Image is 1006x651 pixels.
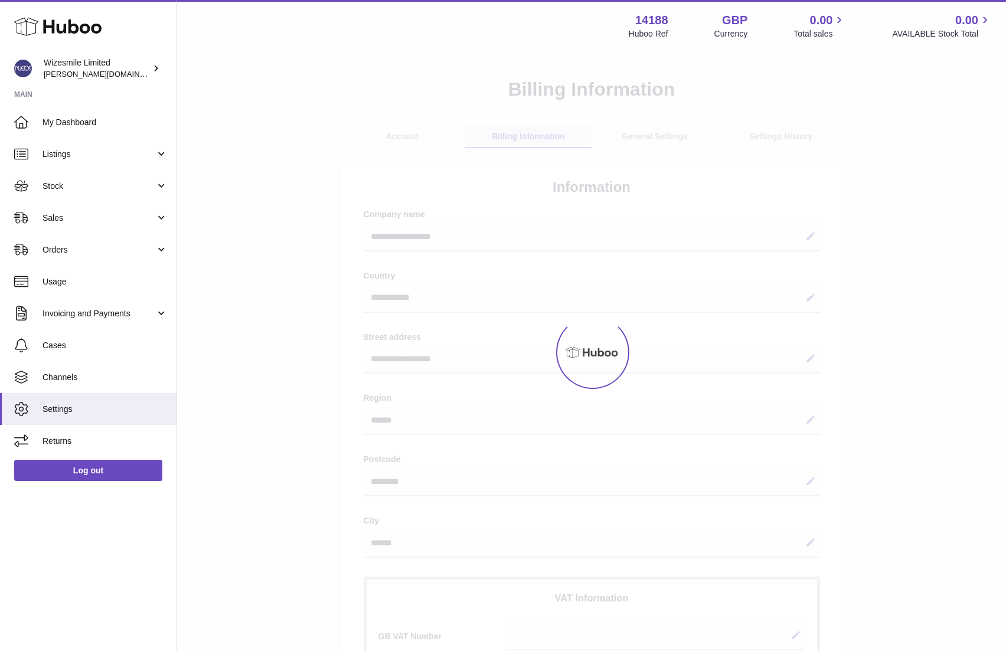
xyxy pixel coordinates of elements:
[955,12,978,28] span: 0.00
[14,460,162,481] a: Log out
[43,436,168,447] span: Returns
[14,60,32,77] img: adrian.land@nueos.com
[635,12,668,28] strong: 14188
[43,404,168,415] span: Settings
[44,57,150,80] div: Wizesmile Limited
[810,12,833,28] span: 0.00
[43,181,155,192] span: Stock
[43,212,155,224] span: Sales
[43,372,168,383] span: Channels
[629,28,668,40] div: Huboo Ref
[722,12,747,28] strong: GBP
[892,12,992,40] a: 0.00 AVAILABLE Stock Total
[714,28,748,40] div: Currency
[43,340,168,351] span: Cases
[793,12,846,40] a: 0.00 Total sales
[43,117,168,128] span: My Dashboard
[892,28,992,40] span: AVAILABLE Stock Total
[43,308,155,319] span: Invoicing and Payments
[43,276,168,287] span: Usage
[43,149,155,160] span: Listings
[793,28,846,40] span: Total sales
[44,69,298,78] span: [PERSON_NAME][DOMAIN_NAME][EMAIL_ADDRESS][DOMAIN_NAME]
[43,244,155,256] span: Orders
